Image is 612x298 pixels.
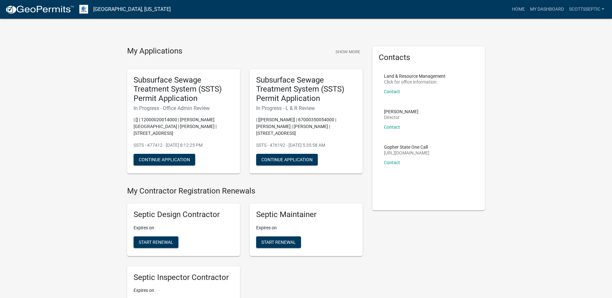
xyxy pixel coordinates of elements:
[134,287,234,294] p: Expires on
[134,154,195,165] button: Continue Application
[256,105,356,111] h6: In Progress - L & R Review
[256,236,301,248] button: Start Renewal
[384,115,418,120] p: Director
[127,46,182,56] h4: My Applications
[134,116,234,137] p: | [] | 12000020014000 | [PERSON_NAME][GEOGRAPHIC_DATA] | [PERSON_NAME] | [STREET_ADDRESS]
[134,105,234,111] h6: In Progress - Office Admin Review
[79,5,88,14] img: Otter Tail County, Minnesota
[256,154,318,165] button: Continue Application
[134,273,234,282] h5: Septic Inspector Contractor
[93,4,171,15] a: [GEOGRAPHIC_DATA], [US_STATE]
[384,124,400,130] a: Contact
[134,210,234,219] h5: Septic Design Contractor
[134,224,234,231] p: Expires on
[527,3,567,15] a: My Dashboard
[127,186,363,196] h4: My Contractor Registration Renewals
[256,142,356,149] p: SSTS - 476192 - [DATE] 5:35:58 AM
[379,53,479,62] h5: Contacts
[134,75,234,103] h5: Subsurface Sewage Treatment System (SSTS) Permit Application
[256,224,356,231] p: Expires on
[256,116,356,137] p: | [[PERSON_NAME]] | 67000350054000 | [PERSON_NAME] | [PERSON_NAME] | [STREET_ADDRESS]
[139,239,173,244] span: Start Renewal
[384,145,429,149] p: Gopher State One Call
[256,75,356,103] h5: Subsurface Sewage Treatment System (SSTS) Permit Application
[384,151,429,155] p: [URL][DOMAIN_NAME]
[384,160,400,165] a: Contact
[384,109,418,114] p: [PERSON_NAME]
[567,3,607,15] a: scottsseptic
[333,46,363,57] button: Show More
[384,74,446,78] p: Land & Resource Management
[256,210,356,219] h5: Septic Maintainer
[134,142,234,149] p: SSTS - 477412 - [DATE] 8:12:25 PM
[384,89,400,94] a: Contact
[261,239,296,244] span: Start Renewal
[134,236,178,248] button: Start Renewal
[509,3,527,15] a: Home
[384,80,446,84] p: Click for office information:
